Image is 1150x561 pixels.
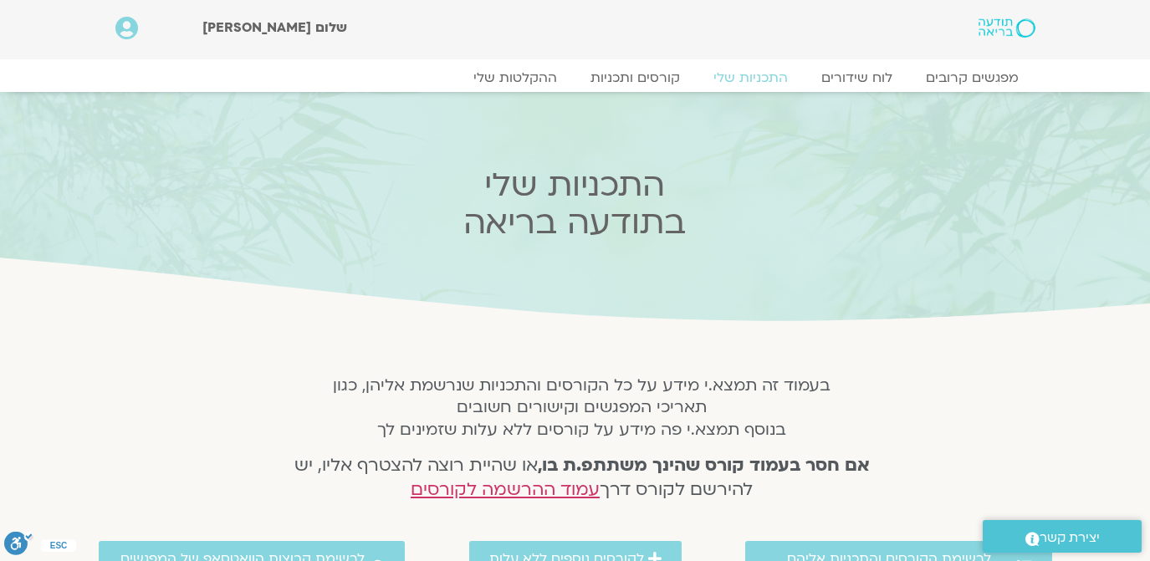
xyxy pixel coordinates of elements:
a: קורסים ותכניות [574,69,697,86]
span: יצירת קשר [1040,527,1100,549]
strong: אם חסר בעמוד קורס שהינך משתתפ.ת בו, [538,453,870,477]
a: יצירת קשר [983,520,1142,553]
h5: בעמוד זה תמצא.י מידע על כל הקורסים והתכניות שנרשמת אליהן, כגון תאריכי המפגשים וקישורים חשובים בנו... [272,375,892,441]
nav: Menu [115,69,1035,86]
a: התכניות שלי [697,69,805,86]
a: לוח שידורים [805,69,909,86]
h4: או שהיית רוצה להצטרף אליו, יש להירשם לקורס דרך [272,454,892,502]
a: ההקלטות שלי [457,69,574,86]
span: שלום [PERSON_NAME] [202,18,347,37]
a: מפגשים קרובים [909,69,1035,86]
h2: התכניות שלי בתודעה בריאה [247,166,902,242]
a: עמוד ההרשמה לקורסים [411,477,600,502]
